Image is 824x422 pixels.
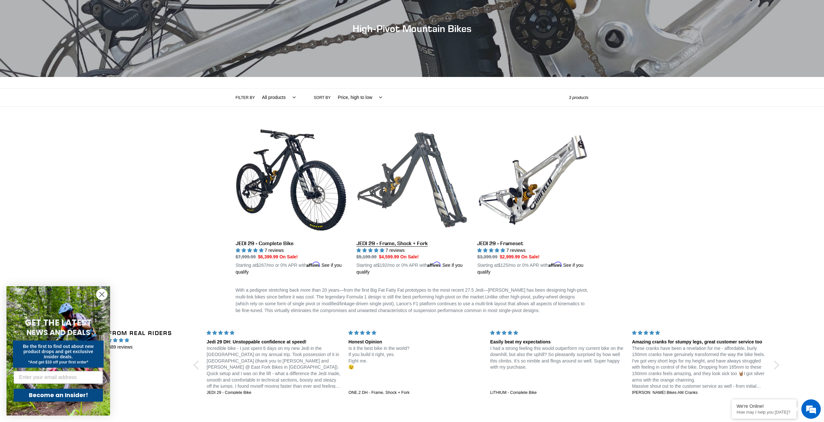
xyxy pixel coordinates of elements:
span: Be the first to find out about new product drops and get exclusive insider deals. [23,344,94,359]
span: 3 products [569,95,589,100]
div: Honest Opinion [348,339,482,345]
div: 5 stars [348,330,482,336]
label: Sort by [314,95,331,101]
span: NEWS AND DEALS [27,327,90,338]
a: [PERSON_NAME] Bikes AM Cranks [632,390,766,396]
div: We're Online! [737,404,792,409]
div: Easily beat my expectations [490,339,624,345]
div: 5 stars [207,330,341,336]
button: Become an Insider! [14,389,103,402]
span: With a pedigree stretching back more than 20 years—from the first Big Fat Fatty Fat prototypes to... [236,287,588,313]
p: I had a strong feeling this would outperform my current bike on the downhill, but also the uphill... [490,345,624,371]
label: Filter by [236,95,255,101]
span: GET THE LATEST [25,317,92,329]
div: 5 stars [632,330,766,336]
div: 5 stars [490,330,624,336]
button: Close dialog [96,289,107,300]
a: JEDI 29 - Complete Bike [207,390,341,396]
p: These cranks have been a revelation for me - affordable, burly 150mm cranks have genuinely transf... [632,345,766,390]
div: Jedi 29 DH: Unstoppable confidence at speed! [207,339,341,345]
input: Enter your email address [14,371,103,384]
p: Incredible bike - I just spent 6 days on my new Jedi in the [GEOGRAPHIC_DATA] on my annual trip. ... [207,345,341,390]
p: How may I help you today? [737,410,792,415]
div: Amazing cranks for stumpy legs, great customer service too [632,339,766,345]
span: High-Pivot Mountain Bikes [353,23,471,34]
span: *And get $10 off your first order* [28,360,88,364]
p: Is it the best bike in the world? If you build it right, yes. Fight me. 😉 [348,345,482,371]
a: ONE.2 DH - Frame, Shock + Fork [348,390,482,396]
a: LITHIUM - Complete Bike [490,390,624,396]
